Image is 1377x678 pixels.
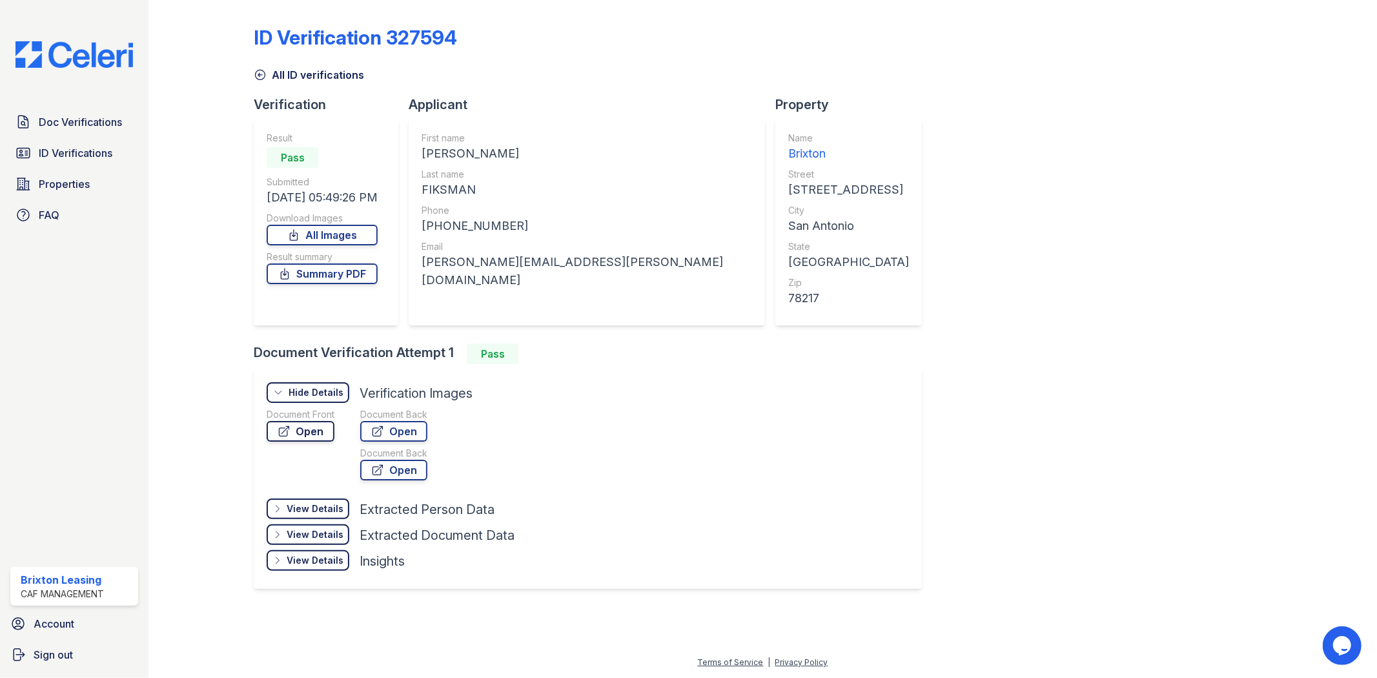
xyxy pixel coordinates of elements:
div: View Details [287,528,343,541]
div: Brixton [788,145,909,163]
span: Sign out [34,647,73,663]
div: [PERSON_NAME][EMAIL_ADDRESS][PERSON_NAME][DOMAIN_NAME] [422,253,752,289]
div: Insights [360,552,405,570]
div: ID Verification 327594 [254,26,457,49]
div: View Details [287,502,343,515]
span: ID Verifications [39,145,112,161]
div: Street [788,168,909,181]
a: Sign out [5,642,143,668]
div: Phone [422,204,752,217]
div: [PHONE_NUMBER] [422,217,752,235]
a: Terms of Service [698,657,764,667]
div: Applicant [409,96,775,114]
div: Pass [267,147,318,168]
div: City [788,204,909,217]
div: Document Back [360,447,427,460]
div: Hide Details [289,386,343,399]
div: FIKSMAN [422,181,752,199]
img: CE_Logo_Blue-a8612792a0a2168367f1c8372b55b34899dd931a85d93a1a3d3e32e68fde9ad4.png [5,41,143,68]
a: Open [360,421,427,442]
div: Zip [788,276,909,289]
a: All Images [267,225,378,245]
div: | [768,657,771,667]
a: ID Verifications [10,140,138,166]
div: [PERSON_NAME] [422,145,752,163]
span: Account [34,616,74,632]
div: Email [422,240,752,253]
div: Document Verification Attempt 1 [254,344,932,364]
iframe: chat widget [1323,626,1364,665]
div: CAF Management [21,588,104,601]
div: Pass [467,344,518,364]
a: FAQ [10,202,138,228]
div: Result [267,132,378,145]
div: Extracted Person Data [360,500,495,519]
a: Account [5,611,143,637]
div: Document Front [267,408,334,421]
div: State [788,240,909,253]
div: Submitted [267,176,378,189]
div: Result summary [267,251,378,263]
div: 78217 [788,289,909,307]
a: Properties [10,171,138,197]
div: Extracted Document Data [360,526,515,544]
div: Name [788,132,909,145]
span: Doc Verifications [39,114,122,130]
div: Last name [422,168,752,181]
div: San Antonio [788,217,909,235]
a: Open [267,421,334,442]
div: [STREET_ADDRESS] [788,181,909,199]
div: Document Back [360,408,427,421]
span: Properties [39,176,90,192]
div: Property [775,96,932,114]
div: View Details [287,554,343,567]
div: Verification [254,96,409,114]
a: Privacy Policy [775,657,828,667]
div: Brixton Leasing [21,572,104,588]
div: [DATE] 05:49:26 PM [267,189,378,207]
div: [GEOGRAPHIC_DATA] [788,253,909,271]
span: FAQ [39,207,59,223]
div: Verification Images [360,384,473,402]
a: Doc Verifications [10,109,138,135]
a: Name Brixton [788,132,909,163]
a: Open [360,460,427,480]
div: Download Images [267,212,378,225]
div: First name [422,132,752,145]
a: All ID verifications [254,67,364,83]
a: Summary PDF [267,263,378,284]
